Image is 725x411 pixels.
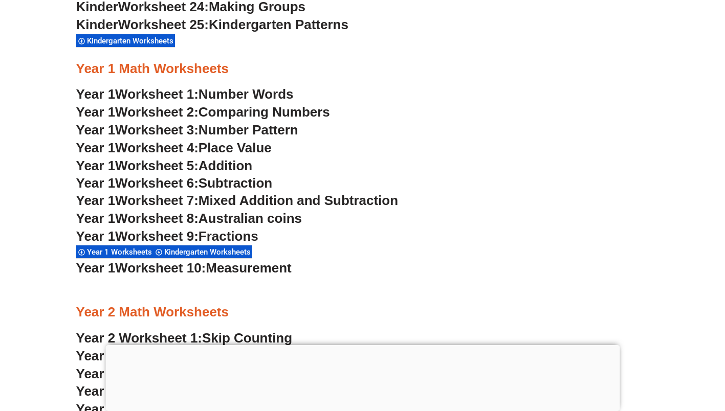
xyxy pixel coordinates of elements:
span: Kinder [76,17,118,32]
a: Year 2 Worksheet 3:Rounding [76,366,265,381]
a: Year 1Worksheet 6:Subtraction [76,175,273,191]
span: Place Value [199,140,272,155]
a: Year 2 Worksheet 2:Place Value [76,348,276,363]
span: Kindergarten Patterns [209,17,348,32]
span: Year 2 Worksheet 1: [76,330,203,346]
h3: Year 2 Math Worksheets [76,304,649,321]
a: Year 2 Worksheet 1:Skip Counting [76,330,293,346]
span: Number Words [199,86,294,102]
div: Kindergarten Worksheets [153,245,252,259]
span: Measurement [206,260,292,276]
a: Year 1Worksheet 8:Australian coins [76,211,302,226]
span: Worksheet 2: [115,104,199,120]
span: Worksheet 10: [115,260,206,276]
a: Year 1Worksheet 10:Measurement [76,260,292,276]
span: Skip Counting [202,330,292,346]
a: Year 1Worksheet 5:Addition [76,158,253,173]
iframe: Chat Widget [555,295,725,411]
span: Worksheet 4: [115,140,199,155]
a: Year 1Worksheet 3:Number Pattern [76,122,298,138]
span: Worksheet 8: [115,211,199,226]
span: Worksheet 3: [115,122,199,138]
span: Year 1 Worksheets [87,247,155,257]
span: Fractions [199,229,258,244]
a: Year 1Worksheet 7:Mixed Addition and Subtraction [76,193,399,208]
a: Year 1Worksheet 4:Place Value [76,140,272,155]
span: Number Pattern [199,122,298,138]
span: Year 2 Worksheet 2: [76,348,203,363]
span: Comparing Numbers [199,104,330,120]
a: Year 1Worksheet 1:Number Words [76,86,294,102]
span: Year 2 Worksheet 3: [76,366,203,381]
span: Worksheet 7: [115,193,199,208]
div: Kindergarten Worksheets [76,34,175,48]
span: Worksheet 5: [115,158,199,173]
a: Year 1Worksheet 2:Comparing Numbers [76,104,330,120]
span: Kindergarten Worksheets [87,36,177,45]
h3: Year 1 Math Worksheets [76,60,649,78]
span: Worksheet 9: [115,229,199,244]
span: Subtraction [199,175,272,191]
span: Year 2 Worksheet 4: [76,383,203,399]
span: Australian coins [199,211,302,226]
span: Worksheet 1: [115,86,199,102]
span: Kindergarten Worksheets [164,247,254,257]
iframe: Advertisement [105,345,620,408]
a: Year 1Worksheet 9:Fractions [76,229,258,244]
span: Worksheet 25: [118,17,209,32]
div: Year 1 Worksheets [76,245,153,259]
a: Year 2 Worksheet 4:Counting Money [76,383,306,399]
span: Addition [199,158,252,173]
span: Worksheet 6: [115,175,199,191]
span: Mixed Addition and Subtraction [199,193,398,208]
